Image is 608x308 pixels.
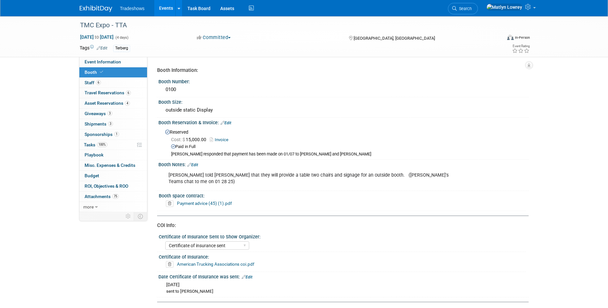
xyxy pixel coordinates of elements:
a: Booth [79,67,147,77]
span: [DATE] [DATE] [80,34,114,40]
span: Booth [85,70,104,75]
td: Tags [80,45,107,52]
a: Playbook [79,150,147,160]
span: [DATE] [166,282,180,287]
span: 15,000.00 [171,137,209,142]
div: Date Certificate of Insurance was sent: [158,272,529,280]
div: Certificate of Insurance Sent to Show Organizer: [159,232,526,240]
a: Travel Reservations6 [79,88,147,98]
span: Travel Reservations [85,90,131,95]
a: Giveaways3 [79,109,147,119]
span: Misc. Expenses & Credits [85,163,135,168]
span: 6 [96,80,101,85]
a: Delete attachment? [166,201,176,206]
a: Invoice [210,137,232,142]
span: Tasks [84,142,107,147]
div: Booth Information: [157,67,524,74]
a: Sponsorships1 [79,129,147,140]
a: Misc. Expenses & Credits [79,160,147,170]
div: TMC Expo - TTA [78,20,492,31]
span: Sponsorships [85,132,119,137]
a: Edit [187,163,198,167]
span: Playbook [85,152,103,157]
span: 6 [126,90,131,95]
div: Event Format [463,34,530,44]
span: [GEOGRAPHIC_DATA], [GEOGRAPHIC_DATA] [354,36,435,41]
a: Search [448,3,478,14]
div: Booth Size: [158,97,529,105]
a: Edit [221,121,231,125]
td: Personalize Event Tab Strip [123,212,134,221]
a: more [79,202,147,212]
span: Staff [85,80,101,85]
a: Budget [79,171,147,181]
span: Giveaways [85,111,112,116]
span: Budget [85,173,99,178]
div: [PERSON_NAME] responded that payment has been made on 01/07 to [PERSON_NAME] and [PERSON_NAME] [171,152,524,157]
div: Terberg [113,45,130,52]
td: Toggle Event Tabs [134,212,147,221]
span: 75 [112,194,119,199]
span: Search [457,6,472,11]
div: Certificate of Insurance: [159,252,526,260]
a: Shipments3 [79,119,147,129]
button: Committed [195,34,233,41]
span: 1 [114,132,119,137]
div: In-Person [515,35,530,40]
a: Attachments75 [79,192,147,202]
div: Booth Notes: [158,160,529,168]
span: to [94,34,100,40]
div: Booth space contract: [159,191,526,199]
div: outside static Display [163,105,524,115]
a: Event Information [79,57,147,67]
span: 3 [108,121,113,126]
img: ExhibitDay [80,6,112,12]
a: Tasks100% [79,140,147,150]
a: Edit [242,275,252,279]
div: [PERSON_NAME] told [PERSON_NAME] that they will provide a table two chairs and signage for an out... [164,169,457,188]
a: Asset Reservations4 [79,98,147,108]
a: American Trucking Associations coi.pdf [177,261,254,267]
div: Booth Number: [158,77,529,85]
i: Booth reservation complete [100,70,103,74]
div: COI Info: [157,222,524,229]
img: Matlyn Lowrey [486,4,522,11]
div: sent to [PERSON_NAME] [166,288,524,295]
div: 0100 [163,85,524,95]
span: Event Information [85,59,121,64]
a: Delete attachment? [166,262,176,267]
a: Edit [97,46,107,50]
span: (4 days) [115,35,128,40]
span: 3 [107,111,112,116]
span: 100% [97,142,107,147]
img: Format-Inperson.png [507,35,514,40]
a: ROI, Objectives & ROO [79,181,147,191]
span: Cost: $ [171,137,186,142]
div: Reserved [163,127,524,157]
div: Booth Reservation & Invoice: [158,118,529,126]
span: Attachments [85,194,119,199]
span: more [83,204,94,209]
span: Shipments [85,121,113,127]
span: Tradeshows [120,6,145,11]
span: ROI, Objectives & ROO [85,183,128,189]
div: Event Rating [512,45,530,48]
div: Paid in Full [171,144,524,150]
span: Asset Reservations [85,100,130,106]
span: 4 [125,101,130,106]
a: Staff6 [79,78,147,88]
a: Payment advice (45) (1).pdf [177,201,232,206]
